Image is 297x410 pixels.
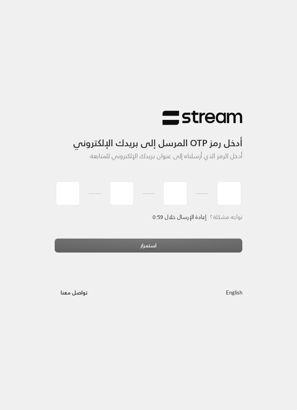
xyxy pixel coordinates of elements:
[162,110,242,126] img: Stream Logo
[210,212,242,222] span: تواجه مشكلة؟
[55,288,94,297] a: تواصل معنا
[55,125,242,149] h3: أدخل رمز OTP المرسل إلى بريدك الإلكتروني
[55,286,94,300] button: تواصل معنا
[226,286,242,300] a: English
[153,212,206,222] span: إعادة الإرسال خلال 0:59
[55,152,242,160] h5: أدخل الرمز الذي أرسلناه إلى عنوان بريدك الإلكتروني للمتابعة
